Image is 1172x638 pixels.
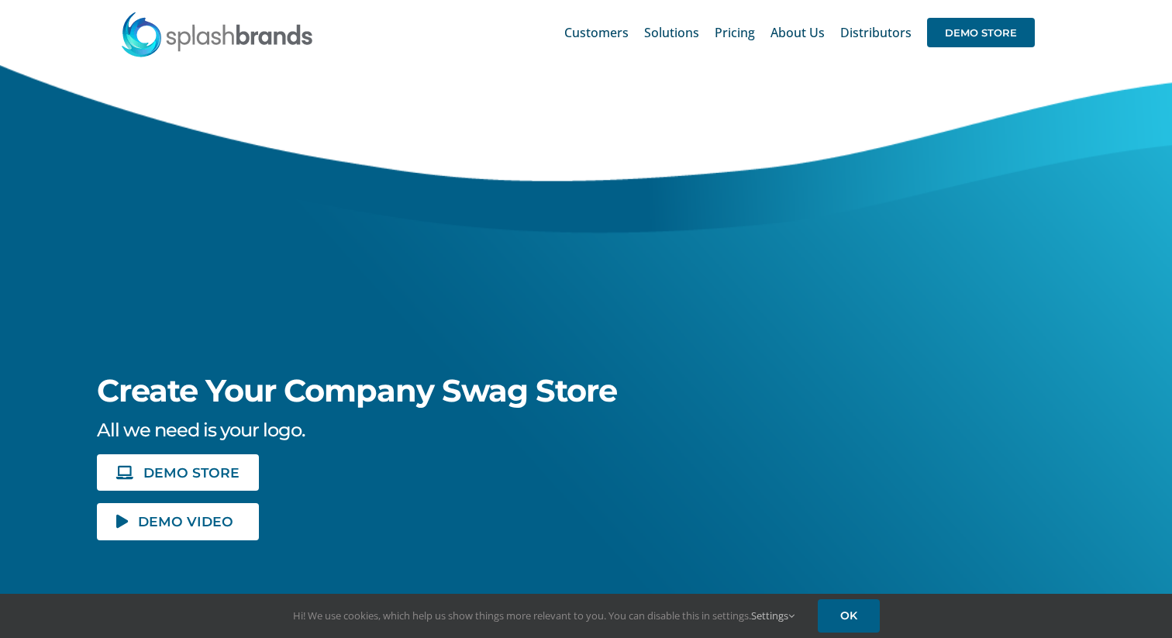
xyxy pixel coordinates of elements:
a: OK [818,599,880,633]
span: Hi! We use cookies, which help us show things more relevant to you. You can disable this in setti... [293,609,795,622]
a: Pricing [715,8,755,57]
nav: Main Menu [564,8,1035,57]
span: All we need is your logo. [97,419,305,441]
a: Customers [564,8,629,57]
span: Solutions [644,26,699,39]
span: Customers [564,26,629,39]
span: Pricing [715,26,755,39]
span: DEMO VIDEO [138,515,233,528]
a: Distributors [840,8,912,57]
span: Create Your Company Swag Store [97,371,617,409]
img: SplashBrands.com Logo [120,11,314,57]
a: DEMO STORE [97,454,258,491]
span: Distributors [840,26,912,39]
span: DEMO STORE [927,18,1035,47]
a: DEMO STORE [927,8,1035,57]
span: About Us [770,26,825,39]
a: Settings [751,609,795,622]
span: DEMO STORE [143,466,240,479]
